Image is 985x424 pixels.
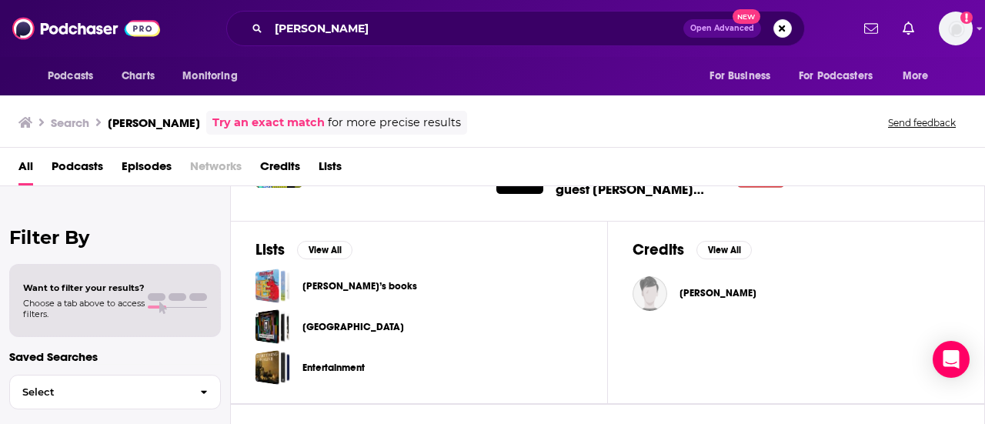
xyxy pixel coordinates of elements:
[297,241,352,259] button: View All
[122,154,172,185] a: Episodes
[733,9,760,24] span: New
[52,154,103,185] a: Podcasts
[9,349,221,364] p: Saved Searches
[255,269,290,303] a: Ethan’s books
[255,350,290,385] a: Entertainment
[23,282,145,293] span: Want to filter your results?
[939,12,973,45] span: Logged in as hconnor
[897,15,920,42] a: Show notifications dropdown
[212,114,325,132] a: Try an exact match
[172,62,257,91] button: open menu
[939,12,973,45] img: User Profile
[112,62,164,91] a: Charts
[255,240,352,259] a: ListsView All
[633,240,684,259] h2: Credits
[260,154,300,185] a: Credits
[23,298,145,319] span: Choose a tab above to access filters.
[10,387,188,397] span: Select
[699,62,790,91] button: open menu
[633,240,752,259] a: CreditsView All
[789,62,895,91] button: open menu
[892,62,948,91] button: open menu
[858,15,884,42] a: Show notifications dropdown
[9,226,221,249] h2: Filter By
[37,62,113,91] button: open menu
[190,154,242,185] span: Networks
[255,240,285,259] h2: Lists
[226,11,805,46] div: Search podcasts, credits, & more...
[933,341,970,378] div: Open Intercom Messenger
[679,287,756,299] a: Daniel Gamblin
[51,115,89,130] h3: Search
[903,65,929,87] span: More
[9,375,221,409] button: Select
[269,16,683,41] input: Search podcasts, credits, & more...
[122,65,155,87] span: Charts
[328,114,461,132] span: for more precise results
[302,278,417,295] a: [PERSON_NAME]’s books
[710,65,770,87] span: For Business
[939,12,973,45] button: Show profile menu
[683,19,761,38] button: Open AdvancedNew
[12,14,160,43] img: Podchaser - Follow, Share and Rate Podcasts
[108,115,200,130] h3: [PERSON_NAME]
[633,276,667,311] img: Daniel Gamblin
[302,319,404,336] a: [GEOGRAPHIC_DATA]
[690,25,754,32] span: Open Advanced
[48,65,93,87] span: Podcasts
[799,65,873,87] span: For Podcasters
[18,154,33,185] a: All
[182,65,237,87] span: Monitoring
[319,154,342,185] a: Lists
[696,241,752,259] button: View All
[679,287,756,299] span: [PERSON_NAME]
[883,116,960,129] button: Send feedback
[302,359,365,376] a: Entertainment
[255,309,290,344] a: Brasil
[633,269,960,318] button: Daniel GamblinDaniel Gamblin
[960,12,973,24] svg: Add a profile image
